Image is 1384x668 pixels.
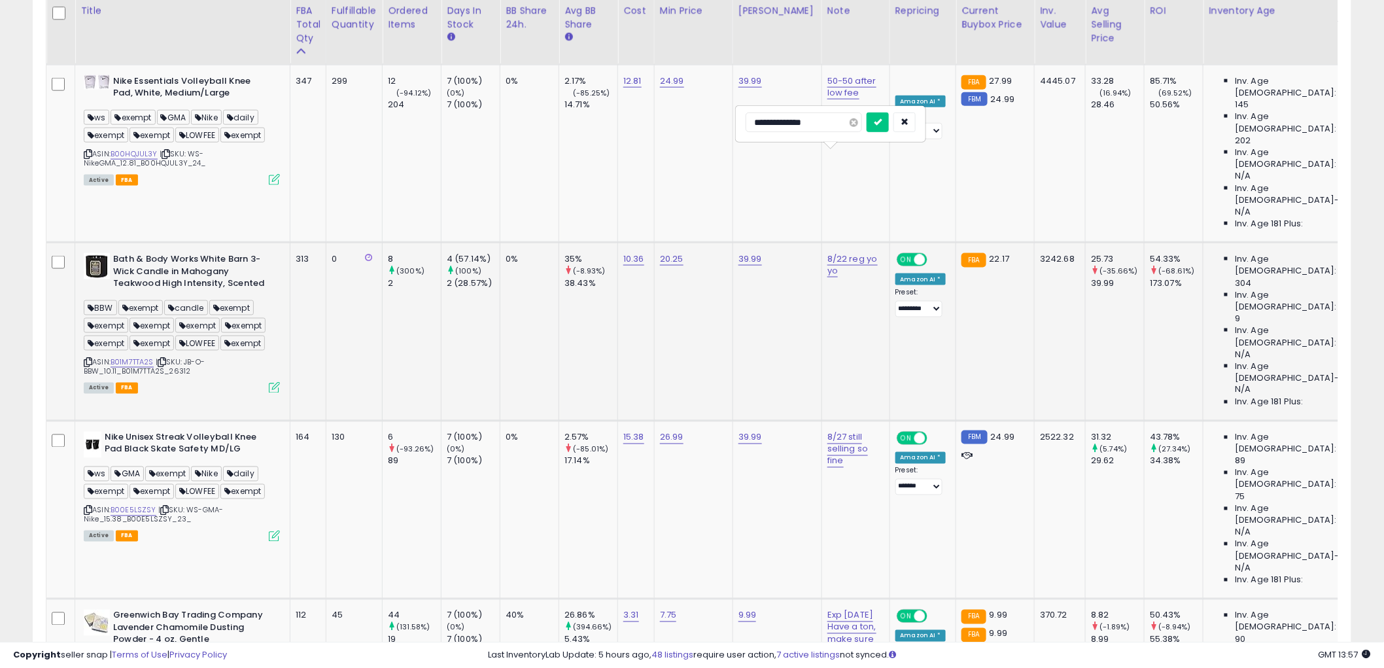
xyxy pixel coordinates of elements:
span: Inv. Age [DEMOGRAPHIC_DATA]-180: [1235,538,1355,562]
span: GMA [111,466,144,482]
span: N/A [1235,527,1251,538]
b: Nike Unisex Streak Volleyball Knee Pad Black Skate Safety MD/LG [105,432,264,459]
a: 8/22 reg yo yo [827,253,878,277]
small: (5.74%) [1099,444,1127,455]
span: N/A [1235,563,1251,574]
div: Min Price [660,4,727,18]
span: exempt [221,318,266,333]
small: (0%) [447,444,465,455]
div: 7 (100%) [447,610,500,622]
small: FBM [961,431,987,444]
span: daily [223,466,258,482]
div: 44 [388,610,441,622]
span: 304 [1235,277,1251,289]
span: | SKU: WS-GMA-Nike_15.38_B00E5LSZSY_23_ [84,505,223,525]
a: 9.99 [738,609,757,622]
span: N/A [1235,349,1251,360]
div: FBA Total Qty [296,4,320,45]
span: exempt [111,110,155,125]
div: 7 (100%) [447,75,500,87]
div: [PERSON_NAME] [738,4,816,18]
span: Inv. Age [DEMOGRAPHIC_DATA]: [1235,325,1355,348]
span: 27.99 [990,75,1012,87]
div: 29.62 [1091,455,1144,467]
div: 3242.68 [1040,253,1075,265]
span: Inv. Age [DEMOGRAPHIC_DATA]: [1235,75,1355,99]
small: FBA [961,610,986,624]
span: N/A [1235,384,1251,396]
span: exempt [84,484,128,499]
div: 50.56% [1150,99,1203,111]
div: Avg BB Share [564,4,612,31]
span: ON [898,255,914,266]
a: 3.31 [623,609,639,622]
div: 35% [564,253,617,265]
small: (-8.93%) [573,266,605,276]
small: FBA [961,628,986,642]
a: 15.38 [623,431,644,444]
span: LOWFEE [175,128,219,143]
span: ON [898,432,914,444]
span: LOWFEE [175,484,219,499]
span: exempt [175,318,220,333]
span: 145 [1235,99,1249,111]
div: 33.28 [1091,75,1144,87]
small: Days In Stock. [447,31,455,43]
div: Ordered Items [388,4,436,31]
span: 24.99 [991,431,1015,444]
span: Inv. Age 181 Plus: [1235,396,1304,408]
span: Inv. Age 181 Plus: [1235,218,1304,230]
span: exempt [130,128,174,143]
a: 20.25 [660,253,683,266]
small: (100%) [455,266,481,276]
img: 21XHQlsdK3S._SL40_.jpg [84,432,101,458]
div: Avg Selling Price [1091,4,1139,45]
span: 24.99 [991,93,1015,105]
a: B01M7TTA2S [111,357,154,368]
small: (-85.25%) [573,88,610,98]
div: 40% [506,610,549,622]
span: 2025-10-13 13:57 GMT [1319,648,1371,661]
a: 48 listings [652,648,694,661]
img: 417GzbiDHjL._SL40_.jpg [84,253,110,279]
span: 9.99 [990,609,1008,622]
span: Inv. Age [DEMOGRAPHIC_DATA]-180: [1235,360,1355,384]
div: 38.43% [564,277,617,289]
small: (131.58%) [396,622,430,633]
img: 4167U7ygg4L._SL40_.jpg [84,75,110,90]
small: (0%) [447,88,465,98]
span: N/A [1235,206,1251,218]
span: exempt [130,318,174,333]
div: Inventory Age [1209,4,1359,18]
small: (-8.94%) [1158,622,1190,633]
div: Note [827,4,884,18]
span: Nike [191,466,222,482]
span: OFF [925,611,946,622]
div: Last InventoryLab Update: 5 hours ago, require user action, not synced. [489,649,1371,661]
span: | SKU: JB-O-BBW_10.11_B01M7TTA2S_26312 [84,357,205,376]
div: Inv. value [1040,4,1080,31]
span: BBW [84,300,117,315]
div: 4 (57.14%) [447,253,500,265]
small: (-68.61%) [1158,266,1194,276]
a: 39.99 [738,253,762,266]
strong: Copyright [13,648,61,661]
div: Cost [623,4,649,18]
span: exempt [84,128,128,143]
a: Privacy Policy [169,648,227,661]
span: 9 [1235,313,1240,325]
a: 24.99 [660,75,684,88]
div: Repricing [895,4,951,18]
div: 26.86% [564,610,617,622]
a: 10.36 [623,253,644,266]
div: 7 (100%) [447,99,500,111]
div: 0% [506,75,549,87]
div: 54.33% [1150,253,1203,265]
div: 8 [388,253,441,265]
div: 89 [388,455,441,467]
span: exempt [209,300,254,315]
small: (-35.66%) [1099,266,1137,276]
div: 14.71% [564,99,617,111]
span: FBA [116,175,138,186]
div: 0% [506,432,549,444]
